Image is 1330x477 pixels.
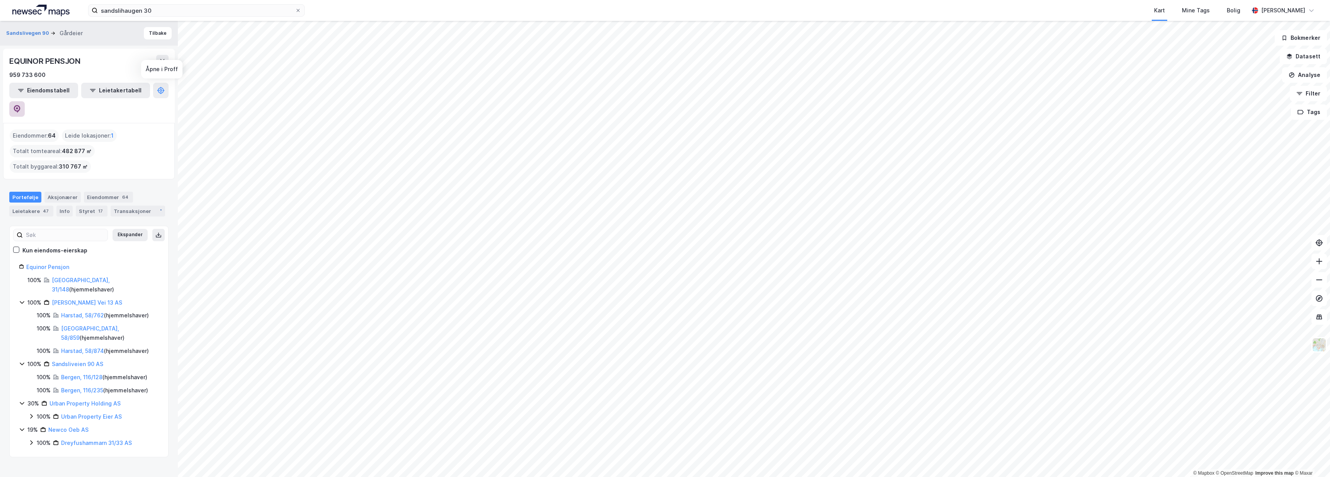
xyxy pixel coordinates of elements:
div: 100% [27,359,41,369]
div: Leide lokasjoner : [62,129,117,142]
div: 64 [121,193,130,201]
button: Tilbake [144,27,172,39]
div: 100% [37,412,51,421]
a: Harstad, 58/874 [61,348,104,354]
button: Eiendomstabell [9,83,78,98]
button: Datasett [1280,49,1327,64]
div: 30% [27,399,39,408]
span: 1 [111,131,114,140]
img: logo.a4113a55bc3d86da70a041830d287a7e.svg [12,5,70,16]
div: 100% [27,276,41,285]
div: EQUINOR PENSJON [9,55,82,67]
a: [GEOGRAPHIC_DATA], 31/148 [52,277,110,293]
div: Kart [1154,6,1165,15]
a: [PERSON_NAME] Vei 13 AS [52,299,122,306]
button: Leietakertabell [81,83,150,98]
a: Bergen, 116/128 [61,374,102,380]
div: ( hjemmelshaver ) [61,386,148,395]
div: Totalt tomteareal : [10,145,95,157]
span: 64 [48,131,56,140]
div: Kun eiendoms-eierskap [22,246,87,255]
div: Aksjonærer [44,192,81,203]
div: Styret [76,206,107,216]
div: Kontrollprogram for chat [1291,440,1330,477]
div: 47 [41,207,50,215]
a: Equinor Pensjon [26,264,69,270]
button: Analyse [1282,67,1327,83]
div: Portefølje [9,192,41,203]
div: Bolig [1227,6,1240,15]
div: 100% [37,311,51,320]
div: 100% [37,373,51,382]
a: Sandsliveien 90 AS [52,361,103,367]
button: Ekspander [113,229,148,241]
div: Leietakere [9,206,53,216]
span: 310 767 ㎡ [59,162,88,171]
div: 100% [37,438,51,448]
div: Eiendommer [84,192,133,203]
button: Bokmerker [1275,30,1327,46]
input: Søk på adresse, matrikkel, gårdeiere, leietakere eller personer [98,5,295,16]
div: 100% [37,324,51,333]
a: OpenStreetMap [1216,470,1253,476]
iframe: Chat Widget [1291,440,1330,477]
a: Harstad, 58/762 [61,312,104,319]
a: Urban Property Eier AS [61,413,122,420]
div: Info [56,206,73,216]
img: Z [1312,337,1327,352]
input: Søk [23,229,107,241]
a: Urban Property Holding AS [49,400,121,407]
div: 100% [27,298,41,307]
div: ( hjemmelshaver ) [61,373,147,382]
div: ( hjemmelshaver ) [61,324,159,342]
a: Dreyfushammarn 31/33 AS [61,440,132,446]
a: Mapbox [1193,470,1214,476]
div: 100% [37,386,51,395]
button: Filter [1290,86,1327,101]
div: Eiendommer : [10,129,59,142]
div: ( hjemmelshaver ) [61,346,149,356]
a: Improve this map [1255,470,1294,476]
div: [PERSON_NAME] [1261,6,1305,15]
div: ( hjemmelshaver ) [61,311,149,320]
div: 100% [37,346,51,356]
div: Gårdeier [60,29,83,38]
div: 959 733 600 [9,70,46,80]
div: Transaksjoner [111,206,165,216]
div: 17 [97,207,104,215]
div: 19% [27,425,38,434]
img: spinner.a6d8c91a73a9ac5275cf975e30b51cfb.svg [154,207,162,215]
div: ( hjemmelshaver ) [52,276,159,294]
span: 482 877 ㎡ [62,147,92,156]
button: Tags [1291,104,1327,120]
div: Totalt byggareal : [10,160,91,173]
a: Newco Oeb AS [48,426,89,433]
div: Mine Tags [1182,6,1210,15]
button: Sandslivegen 90 [6,29,51,37]
a: Bergen, 116/235 [61,387,103,394]
a: [GEOGRAPHIC_DATA], 58/859 [61,325,119,341]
